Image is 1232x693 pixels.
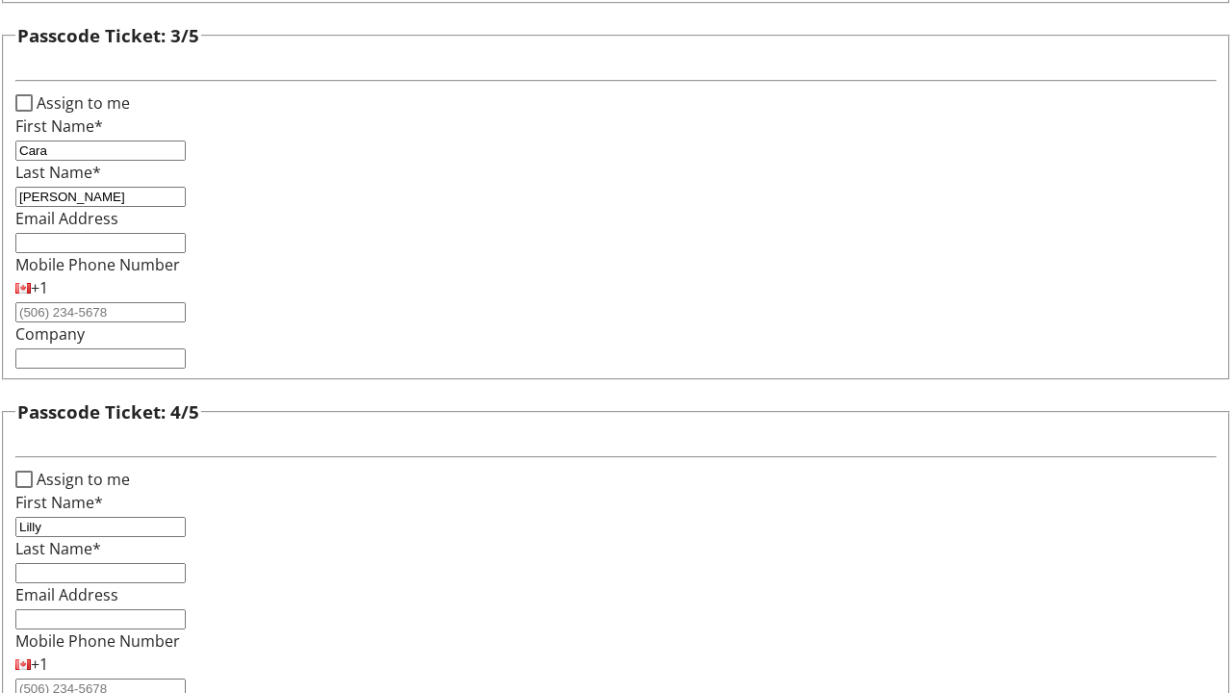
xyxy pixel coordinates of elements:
label: Mobile Phone Number [15,254,180,275]
input: (506) 234-5678 [15,302,186,322]
label: Email Address [15,584,118,605]
label: Company [15,323,85,345]
label: Last Name* [15,162,101,183]
label: Assign to me [33,468,130,491]
h3: Passcode Ticket: 4/5 [17,398,199,425]
label: Email Address [15,208,118,229]
label: First Name* [15,115,103,137]
label: Mobile Phone Number [15,630,180,652]
label: Last Name* [15,538,101,559]
label: Assign to me [33,91,130,115]
h3: Passcode Ticket: 3/5 [17,22,199,49]
label: First Name* [15,492,103,513]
